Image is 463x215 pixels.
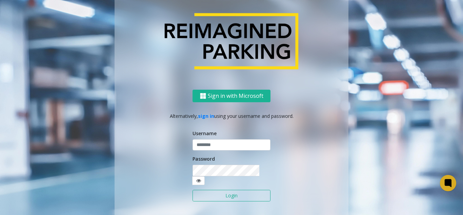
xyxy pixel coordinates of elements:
[193,90,270,102] button: Sign in with Microsoft
[193,155,215,162] label: Password
[121,112,342,120] p: Alternatively, using your username and password.
[198,113,214,119] a: sign in
[193,130,217,137] label: Username
[193,190,270,201] button: Login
